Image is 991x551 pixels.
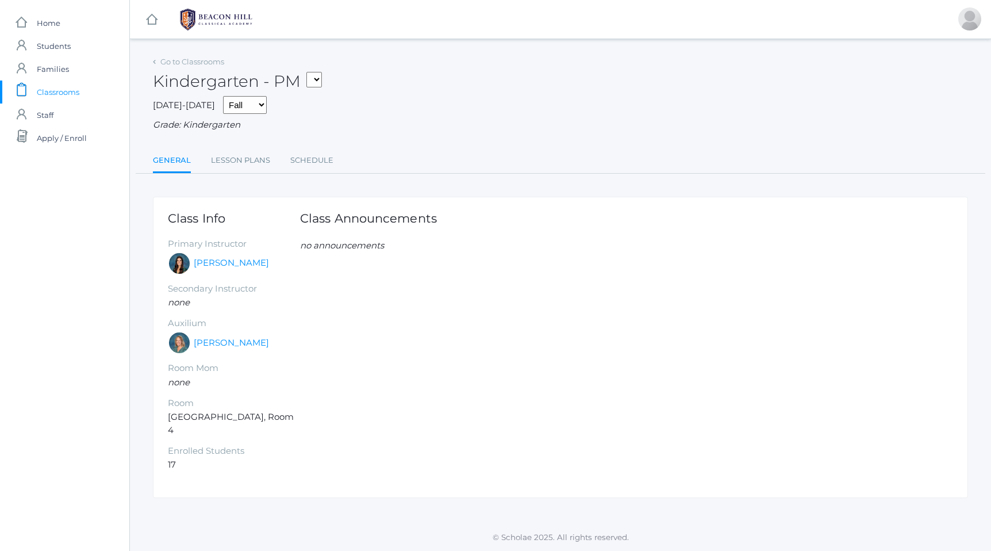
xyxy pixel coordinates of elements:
[194,257,269,270] a: [PERSON_NAME]
[160,57,224,66] a: Go to Classrooms
[958,7,981,30] div: Peter Dishchekenian
[300,240,384,251] em: no announcements
[194,336,269,350] a: [PERSON_NAME]
[153,149,191,174] a: General
[168,297,190,308] em: none
[153,72,322,90] h2: Kindergarten - PM
[290,149,333,172] a: Schedule
[168,319,300,328] h5: Auxilium
[173,5,259,34] img: 1_BHCALogos-05.png
[130,531,991,543] p: © Scholae 2025. All rights reserved.
[168,363,300,373] h5: Room Mom
[37,104,53,127] span: Staff
[37,58,69,81] span: Families
[168,331,191,354] div: Maureen Doyle
[168,212,300,472] div: [GEOGRAPHIC_DATA], Room 4
[37,127,87,150] span: Apply / Enroll
[153,100,215,110] span: [DATE]-[DATE]
[153,118,968,132] div: Grade: Kindergarten
[168,399,300,408] h5: Room
[168,458,300,472] li: 17
[37,81,79,104] span: Classrooms
[168,446,300,456] h5: Enrolled Students
[168,252,191,275] div: Jordyn Dewey
[211,149,270,172] a: Lesson Plans
[168,212,300,225] h1: Class Info
[168,284,300,294] h5: Secondary Instructor
[168,377,190,388] em: none
[37,35,71,58] span: Students
[168,239,300,249] h5: Primary Instructor
[300,212,437,225] h1: Class Announcements
[37,12,60,35] span: Home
